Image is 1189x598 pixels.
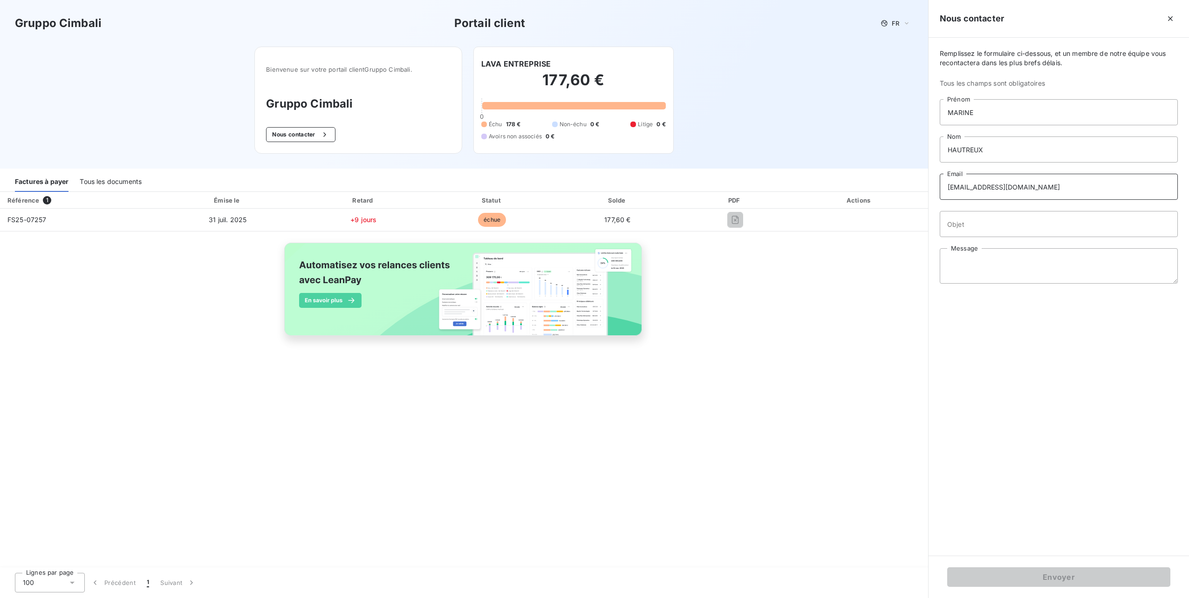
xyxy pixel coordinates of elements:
div: PDF [681,196,789,205]
span: 0 € [546,132,554,141]
span: Tous les champs sont obligatoires [940,79,1178,88]
span: Remplissez le formulaire ci-dessous, et un membre de notre équipe vous recontactera dans les plus... [940,49,1178,68]
span: Avoirs non associés [489,132,542,141]
span: 178 € [506,120,521,129]
img: banner [276,237,652,352]
span: 1 [43,196,51,204]
span: Litige [638,120,653,129]
h3: Portail client [454,15,525,32]
input: placeholder [940,174,1178,200]
input: placeholder [940,99,1178,125]
div: Actions [793,196,926,205]
div: Factures à payer [15,172,68,192]
h2: 177,60 € [481,71,666,99]
button: Suivant [155,573,202,592]
div: Émise le [159,196,297,205]
span: 100 [23,578,34,587]
span: Non-échu [560,120,587,129]
span: 0 € [590,120,599,129]
h5: Nous contacter [940,12,1004,25]
button: Nous contacter [266,127,335,142]
button: Envoyer [947,567,1170,587]
span: Échu [489,120,502,129]
span: 31 juil. 2025 [209,216,246,224]
span: 0 € [656,120,665,129]
span: +9 jours [350,216,376,224]
span: 1 [147,578,149,587]
input: placeholder [940,211,1178,237]
button: Précédent [85,573,141,592]
h3: Gruppo Cimbali [15,15,102,32]
span: FS25-07257 [7,216,47,224]
div: Retard [301,196,427,205]
span: Bienvenue sur votre portail client Gruppo Cimbali . [266,66,451,73]
span: échue [478,213,506,227]
div: Référence [7,197,39,204]
h3: Gruppo Cimbali [266,95,451,112]
h6: LAVA ENTREPRISE [481,58,551,69]
span: FR [892,20,899,27]
input: placeholder [940,136,1178,163]
div: Solde [558,196,678,205]
div: Tous les documents [80,172,142,192]
span: 0 [480,113,484,120]
span: 177,60 € [604,216,630,224]
button: 1 [141,573,155,592]
div: Statut [430,196,554,205]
